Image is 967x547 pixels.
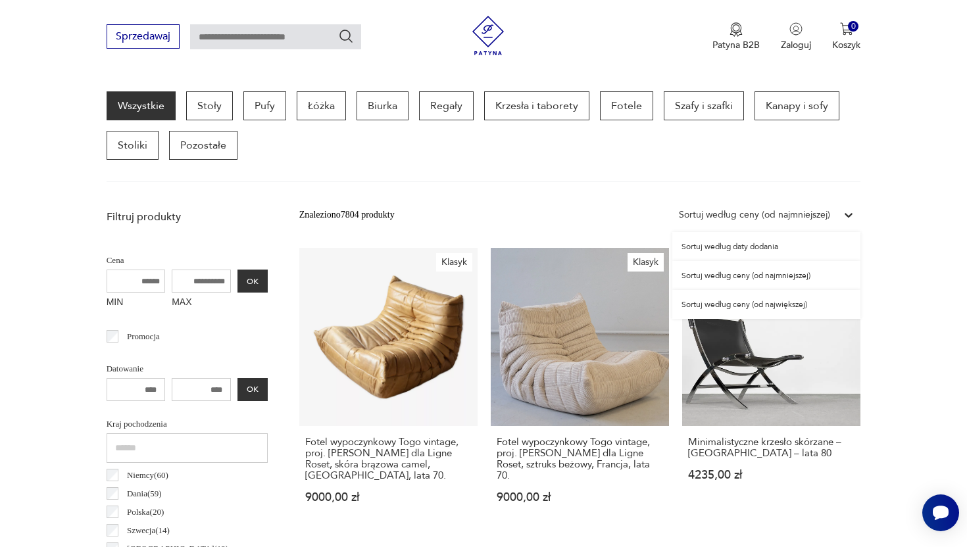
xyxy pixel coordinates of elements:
p: Cena [107,253,268,268]
button: Szukaj [338,28,354,44]
div: Sortuj według ceny (od najmniejszej) [672,261,860,290]
p: Filtruj produkty [107,210,268,224]
a: Biurka [357,91,409,120]
a: Stoliki [107,131,159,160]
p: 9000,00 zł [305,492,472,503]
button: OK [237,270,268,293]
div: Sortuj według ceny (od najmniejszej) [679,208,830,222]
label: MIN [107,293,166,314]
p: Zaloguj [781,39,811,51]
p: 4235,00 zł [688,469,855,481]
h3: Fotel wypoczynkowy Togo vintage, proj. [PERSON_NAME] dla Ligne Roset, skóra brązowa camel, [GEOGR... [305,437,472,481]
a: Łóżka [297,91,346,120]
a: Minimalistyczne krzesło skórzane – Włochy – lata 80Minimalistyczne krzesło skórzane – [GEOGRAPHIC... [682,248,860,529]
button: Patyna B2B [712,22,760,51]
button: OK [237,378,268,401]
h3: Fotel wypoczynkowy Togo vintage, proj. [PERSON_NAME] dla Ligne Roset, sztruks beżowy, Francja, la... [497,437,663,481]
a: Ikona medaluPatyna B2B [712,22,760,51]
div: 0 [848,21,859,32]
button: Sprzedawaj [107,24,180,49]
button: 0Koszyk [832,22,860,51]
p: Promocja [127,329,160,344]
a: Stoły [186,91,233,120]
p: Szwecja ( 14 ) [127,523,170,538]
img: Ikona koszyka [840,22,853,36]
p: Kraj pochodzenia [107,417,268,431]
p: Dania ( 59 ) [127,487,162,501]
p: Polska ( 20 ) [127,505,164,519]
a: KlasykFotel wypoczynkowy Togo vintage, proj. M. Ducaroy dla Ligne Roset, sztruks beżowy, Francja,... [491,248,669,529]
div: Sortuj według daty dodania [672,232,860,261]
div: Znaleziono 7804 produkty [299,208,395,222]
button: Zaloguj [781,22,811,51]
a: Szafy i szafki [664,91,744,120]
p: Niemcy ( 60 ) [127,468,168,483]
img: Patyna - sklep z meblami i dekoracjami vintage [468,16,508,55]
p: Datowanie [107,362,268,376]
a: Regały [419,91,474,120]
a: KlasykFotel wypoczynkowy Togo vintage, proj. M. Ducaroy dla Ligne Roset, skóra brązowa camel, Fra... [299,248,478,529]
a: Pozostałe [169,131,237,160]
a: Kanapy i sofy [755,91,839,120]
p: 9000,00 zł [497,492,663,503]
iframe: Smartsupp widget button [922,494,959,531]
a: Wszystkie [107,91,176,120]
a: Krzesła i taborety [484,91,589,120]
p: Koszyk [832,39,860,51]
p: Patyna B2B [712,39,760,51]
img: Ikona medalu [730,22,743,37]
a: Sprzedawaj [107,33,180,42]
label: MAX [172,293,231,314]
div: Sortuj według ceny (od największej) [672,290,860,319]
h3: Minimalistyczne krzesło skórzane – [GEOGRAPHIC_DATA] – lata 80 [688,437,855,459]
a: Fotele [600,91,653,120]
a: Pufy [243,91,286,120]
img: Ikonka użytkownika [789,22,803,36]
